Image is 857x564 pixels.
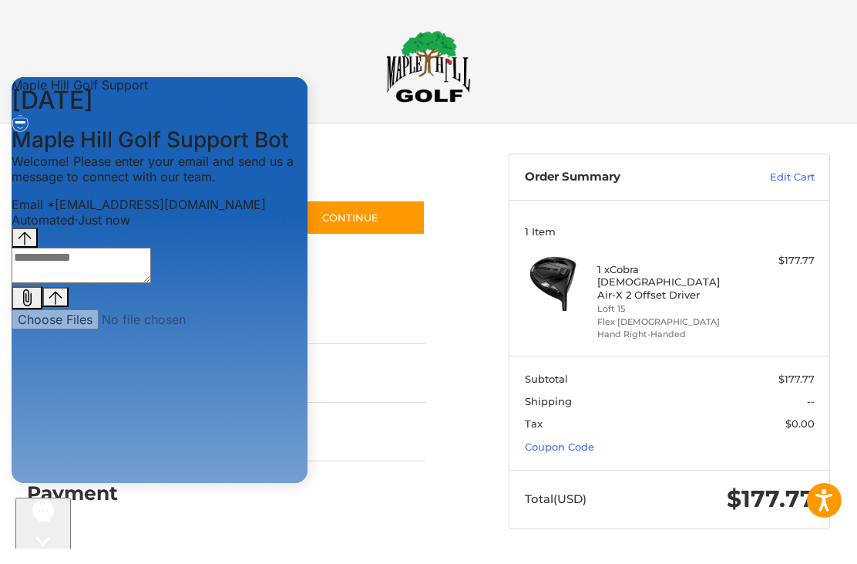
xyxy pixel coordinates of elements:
span: Subtotal [525,373,568,385]
div: Live chat window header [12,8,308,23]
span: $177.77 [727,485,815,513]
span: Total (USD) [525,491,586,506]
div: Automated · Just now [12,143,308,158]
p: Welcome! Please enter your email and send us a message to connect with our team. [12,84,308,115]
button: Send message [42,218,69,238]
button: Add attachment [12,217,42,240]
h4: 1 x Cobra [DEMOGRAPHIC_DATA] Air-X 2 Offset Driver [597,263,738,301]
li: Loft 15 [597,302,738,316]
div: $177.77 [742,253,815,268]
h3: Maple Hill Golf Support Bot [12,62,308,78]
span: Shipping [525,395,572,407]
span: Maple Hill Golf Support [12,8,148,23]
h2: [DATE] [12,23,308,39]
span: -- [807,395,815,407]
li: Hand Right-Handed [597,328,738,341]
li: Flex [DEMOGRAPHIC_DATA] [597,316,738,329]
span: Tax [525,417,543,430]
span: $0.00 [785,417,815,430]
button: Jump to the latest message [12,158,38,179]
div: Conversation messages [12,23,308,260]
iframe: Gorgias live chat messenger [15,498,71,549]
span: Email [12,127,55,143]
span: [EMAIL_ADDRESS][DOMAIN_NAME] [55,127,266,143]
span: $177.77 [778,373,815,385]
textarea: live chat message input [12,178,151,214]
